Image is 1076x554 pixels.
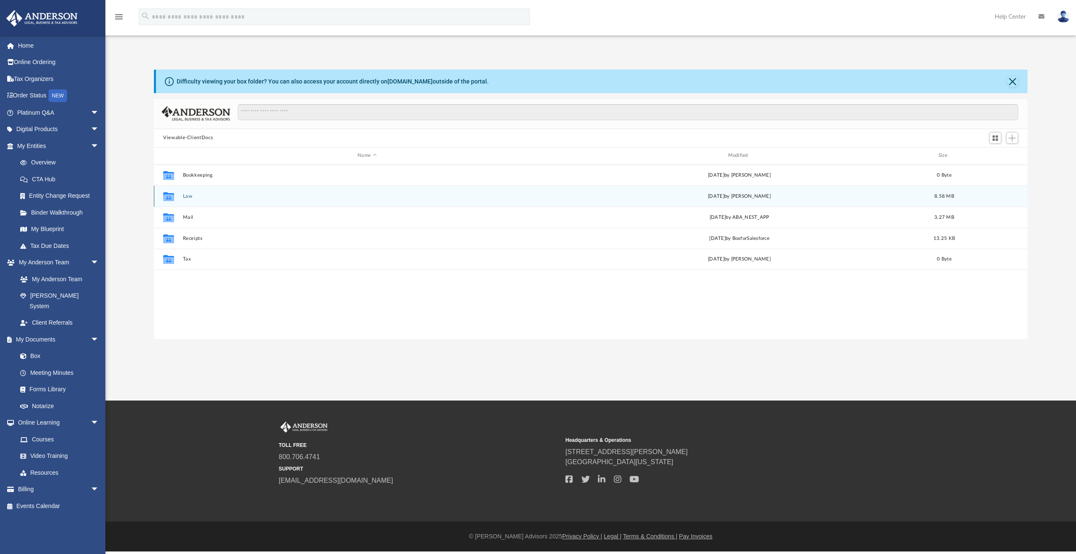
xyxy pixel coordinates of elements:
div: [DATE] by ABA_NEST_APP [555,213,924,221]
span: arrow_drop_down [91,121,108,138]
a: Online Learningarrow_drop_down [6,414,108,431]
button: Add [1006,132,1019,144]
button: Receipts [183,236,551,241]
a: Notarize [12,398,108,414]
div: [DATE] by [PERSON_NAME] [555,255,924,263]
small: Headquarters & Operations [565,436,846,444]
a: My Documentsarrow_drop_down [6,331,108,348]
small: SUPPORT [279,465,560,473]
div: Size [928,152,961,159]
button: Law [183,194,551,199]
a: menu [114,16,124,22]
a: [PERSON_NAME] System [12,288,108,315]
a: Tax Organizers [6,70,112,87]
button: Switch to Grid View [989,132,1002,144]
div: [DATE] by BoxforSalesforce [555,234,924,242]
a: Online Ordering [6,54,112,71]
button: Bookkeeping [183,172,551,178]
div: Difficulty viewing your box folder? You can also access your account directly on outside of the p... [177,77,489,86]
a: Box [12,348,103,365]
span: 8.58 MB [934,194,954,198]
a: My Anderson Teamarrow_drop_down [6,254,108,271]
a: Meeting Minutes [12,364,108,381]
span: arrow_drop_down [91,481,108,498]
a: Order StatusNEW [6,87,112,105]
div: Modified [555,152,924,159]
a: Pay Invoices [679,533,712,540]
button: Viewable-ClientDocs [163,134,213,142]
img: Anderson Advisors Platinum Portal [279,422,329,433]
span: 0 Byte [937,257,952,261]
a: Resources [12,464,108,481]
a: Digital Productsarrow_drop_down [6,121,112,138]
button: Mail [183,215,551,220]
span: 3.27 MB [934,215,954,219]
a: Terms & Conditions | [623,533,678,540]
a: Overview [12,154,112,171]
span: arrow_drop_down [91,254,108,272]
a: My Anderson Team [12,271,103,288]
div: id [158,152,179,159]
input: Search files and folders [238,104,1018,120]
span: 13.25 KB [933,236,955,240]
i: search [141,11,150,21]
a: Entity Change Request [12,188,112,204]
div: [DATE] by [PERSON_NAME] [555,192,924,200]
a: Video Training [12,448,103,465]
div: id [965,152,1024,159]
span: arrow_drop_down [91,414,108,432]
a: Client Referrals [12,315,108,331]
i: menu [114,12,124,22]
span: arrow_drop_down [91,137,108,155]
a: Legal | [604,533,621,540]
a: [DOMAIN_NAME] [387,78,433,85]
a: 800.706.4741 [279,453,320,460]
img: Anderson Advisors Platinum Portal [4,10,80,27]
div: Name [183,152,551,159]
div: © [PERSON_NAME] Advisors 2025 [105,532,1076,541]
a: Tax Due Dates [12,237,112,254]
a: Binder Walkthrough [12,204,112,221]
button: Tax [183,256,551,262]
a: [EMAIL_ADDRESS][DOMAIN_NAME] [279,477,393,484]
img: User Pic [1057,11,1070,23]
span: arrow_drop_down [91,104,108,121]
span: 0 Byte [937,172,952,177]
button: Close [1007,75,1019,87]
a: My Blueprint [12,221,108,238]
a: Platinum Q&Aarrow_drop_down [6,104,112,121]
a: [GEOGRAPHIC_DATA][US_STATE] [565,458,673,465]
a: [STREET_ADDRESS][PERSON_NAME] [565,448,688,455]
a: Forms Library [12,381,103,398]
span: arrow_drop_down [91,331,108,348]
a: Privacy Policy | [562,533,603,540]
div: [DATE] by [PERSON_NAME] [555,171,924,179]
a: Billingarrow_drop_down [6,481,112,498]
a: Courses [12,431,108,448]
a: Home [6,37,112,54]
a: CTA Hub [12,171,112,188]
div: NEW [48,89,67,102]
div: grid [154,164,1028,339]
a: Events Calendar [6,498,112,514]
a: My Entitiesarrow_drop_down [6,137,112,154]
small: TOLL FREE [279,441,560,449]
